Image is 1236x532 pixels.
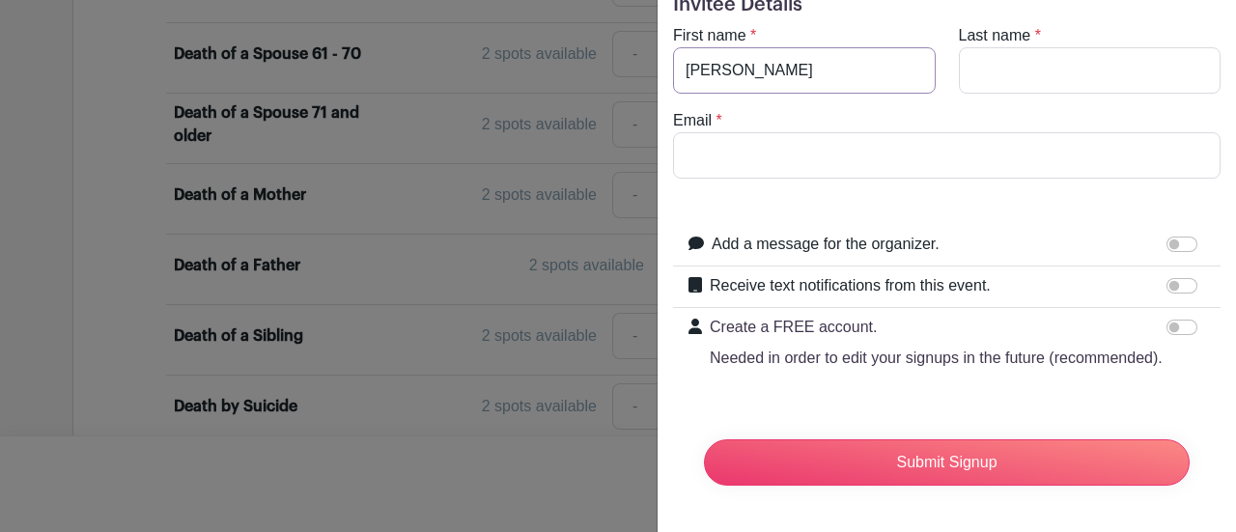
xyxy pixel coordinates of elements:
label: Email [673,109,712,132]
p: Create a FREE account. [710,316,1163,339]
label: Receive text notifications from this event. [710,274,991,297]
input: Submit Signup [704,439,1190,486]
label: First name [673,24,746,47]
label: Add a message for the organizer. [712,233,940,256]
p: Needed in order to edit your signups in the future (recommended). [710,347,1163,370]
label: Last name [959,24,1031,47]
